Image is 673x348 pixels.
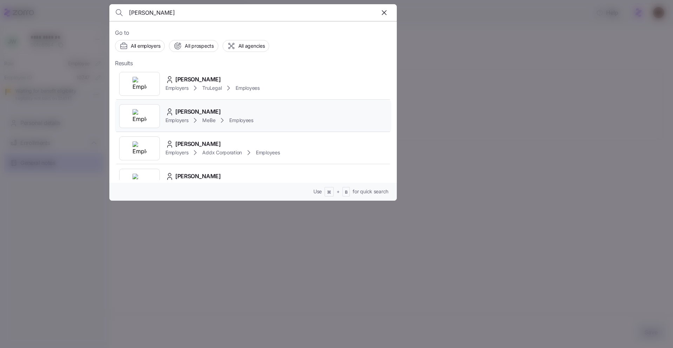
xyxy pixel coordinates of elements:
button: All agencies [223,40,270,52]
span: for quick search [353,188,388,195]
img: Employer logo [132,77,147,91]
span: [PERSON_NAME] [175,140,221,148]
span: B [345,189,348,195]
span: TruLegal [202,85,222,92]
span: Employees [236,85,259,92]
span: [PERSON_NAME] [175,75,221,84]
span: All prospects [185,42,213,49]
span: [PERSON_NAME] [175,172,221,181]
span: All agencies [238,42,265,49]
span: Go to [115,28,391,37]
span: MeBe [202,117,215,124]
button: All prospects [169,40,218,52]
span: + [336,188,340,195]
span: Results [115,59,133,68]
span: ⌘ [327,189,331,195]
img: Employer logo [132,109,147,123]
img: Employer logo [132,141,147,155]
span: Employers [165,117,188,124]
span: Employees [256,149,280,156]
span: [PERSON_NAME] [175,107,221,116]
img: Employer logo [132,174,147,188]
button: All employers [115,40,165,52]
span: Addx Corporation [202,149,242,156]
span: Employers [165,149,188,156]
span: Employers [165,85,188,92]
span: Use [313,188,322,195]
span: Employees [229,117,253,124]
span: All employers [131,42,160,49]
